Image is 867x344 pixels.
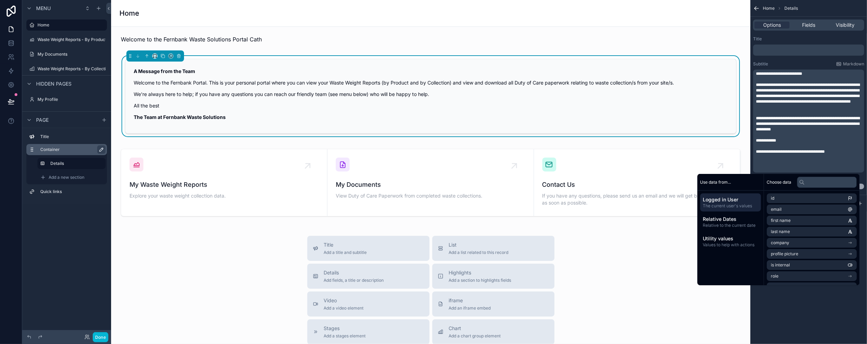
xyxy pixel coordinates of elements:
[134,114,226,120] strong: The Team at Fernbank Waste Solutions
[40,134,104,139] label: Title
[36,80,72,87] span: Hidden pages
[26,63,107,74] a: Waste Weight Reports - By Collection
[703,196,758,203] span: Logged in User
[40,147,101,152] label: Container
[449,269,511,276] span: Highlights
[753,36,762,42] label: Title
[93,332,108,342] button: Done
[22,128,111,204] div: scrollable content
[134,68,195,74] strong: A Message from the Team
[449,250,509,255] span: Add a list related to this record
[802,22,815,29] span: Fields
[324,325,366,332] span: Stages
[784,6,798,11] span: Details
[324,333,366,339] span: Add a stages element
[36,117,49,123] span: Page
[449,325,501,332] span: Chart
[432,291,555,317] button: iframeAdd an iframe embed
[449,297,491,304] span: iframe
[50,161,100,166] label: Details
[26,19,107,31] a: Home
[49,175,84,180] span: Add a new section
[843,61,864,67] span: Markdown
[119,8,139,18] h1: Home
[432,264,555,289] button: HighlightsAdd a section to highlights fields
[324,278,384,283] span: Add fields, a title or description
[703,216,758,223] span: Relative Dates
[449,241,509,248] span: List
[763,6,775,11] span: Home
[324,305,364,311] span: Add a video element
[36,5,51,12] span: Menu
[753,61,768,67] label: Subtitle
[836,61,864,67] a: Markdown
[26,34,107,45] a: Waste Weight Reports - By Product
[449,333,501,339] span: Add a chart group element
[37,51,106,57] label: My Documents
[449,278,511,283] span: Add a section to highlights fields
[698,191,764,253] div: scrollable content
[324,269,384,276] span: Details
[307,291,430,317] button: VideoAdd a video element
[37,66,111,72] label: Waste Weight Reports - By Collection
[703,235,758,242] span: Utility values
[40,189,104,194] label: Quick links
[767,179,792,185] span: Choose data
[836,22,855,29] span: Visibility
[134,79,728,86] p: Welcome to the Fernbank Portal. This is your personal portal where you can view your Waste Weight...
[449,305,491,311] span: Add an iframe embed
[432,236,555,261] button: ListAdd a list related to this record
[324,250,367,255] span: Add a title and subtitle
[753,70,864,173] div: scrollable content
[307,264,430,289] button: DetailsAdd fields, a title or description
[753,45,864,56] div: scrollable content
[37,37,107,42] label: Waste Weight Reports - By Product
[134,90,728,98] p: We're always here to help; if you have any questions you can reach our friendly team (see menu be...
[134,102,728,109] p: All the best
[307,236,430,261] button: TitleAdd a title and subtitle
[763,22,781,29] span: Options
[324,297,364,304] span: Video
[37,97,106,102] label: My Profile
[26,49,107,60] a: My Documents
[26,94,107,105] a: My Profile
[324,241,367,248] span: Title
[703,203,758,209] span: The current user's values
[703,242,758,248] span: Values to help with actions
[703,223,758,228] span: Relative to the current date
[700,179,731,185] span: Use data from...
[37,22,103,28] label: Home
